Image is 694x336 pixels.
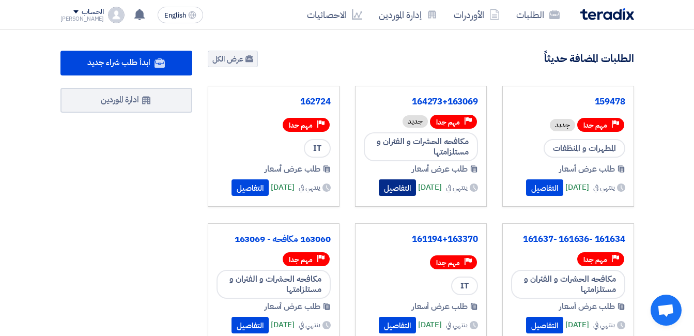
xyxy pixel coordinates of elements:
span: [DATE] [271,181,295,193]
div: Open chat [651,295,682,326]
span: طلب عرض أسعار [559,163,615,175]
span: ينتهي في [299,319,320,330]
a: الأوردرات [445,3,508,27]
span: [DATE] [418,181,442,193]
span: مهم جدا [289,255,313,265]
span: ابدأ طلب شراء جديد [87,56,150,69]
span: مهم جدا [436,117,460,127]
button: English [158,7,203,23]
div: جديد [550,119,575,131]
span: طلب عرض أسعار [265,300,320,313]
a: 162724 [217,97,331,107]
span: طلب عرض أسعار [412,163,468,175]
img: Teradix logo [580,8,634,20]
span: [DATE] [271,319,295,331]
span: مهم جدا [583,120,607,130]
a: 163060 مكافحه - 163069 [217,234,331,245]
span: طلب عرض أسعار [559,300,615,313]
a: الاحصائيات [299,3,371,27]
span: IT [304,139,331,158]
span: ينتهي في [593,319,614,330]
span: طلب عرض أسعار [265,163,320,175]
span: ينتهي في [593,182,614,193]
a: 161194+163370 [364,234,478,245]
a: ادارة الموردين [60,88,192,113]
span: [DATE] [565,181,589,193]
span: مهم جدا [583,255,607,265]
span: مكافحه الحشرات و الفئران و مستلزامتها [511,270,625,299]
span: [DATE] [418,319,442,331]
span: IT [451,277,478,295]
button: التفاصيل [232,317,269,333]
a: 161634 -161636 -161637 [511,234,625,245]
span: ينتهي في [446,319,467,330]
span: مهم جدا [289,120,313,130]
button: التفاصيل [526,179,563,196]
button: التفاصيل [232,179,269,196]
h4: الطلبات المضافة حديثاً [544,52,634,65]
div: [PERSON_NAME] [60,16,104,22]
span: مهم جدا [436,258,460,268]
a: الطلبات [508,3,568,27]
a: 159478 [511,97,625,107]
span: مكافحه الحشرات و الفئران و مستلزامتها [217,270,331,299]
span: English [164,12,186,19]
a: إدارة الموردين [371,3,445,27]
a: عرض الكل [208,51,258,67]
button: التفاصيل [526,317,563,333]
span: مكافحه الحشرات و الفئران و مستلزامتها [364,132,478,161]
button: التفاصيل [379,179,416,196]
span: [DATE] [565,319,589,331]
span: طلب عرض أسعار [412,300,468,313]
img: profile_test.png [108,7,125,23]
span: ينتهي في [299,182,320,193]
span: المطهرات و المنظفات [544,139,625,158]
div: جديد [403,115,428,128]
a: 164273+163069 [364,97,478,107]
div: الحساب [82,8,104,17]
button: التفاصيل [379,317,416,333]
span: ينتهي في [446,182,467,193]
